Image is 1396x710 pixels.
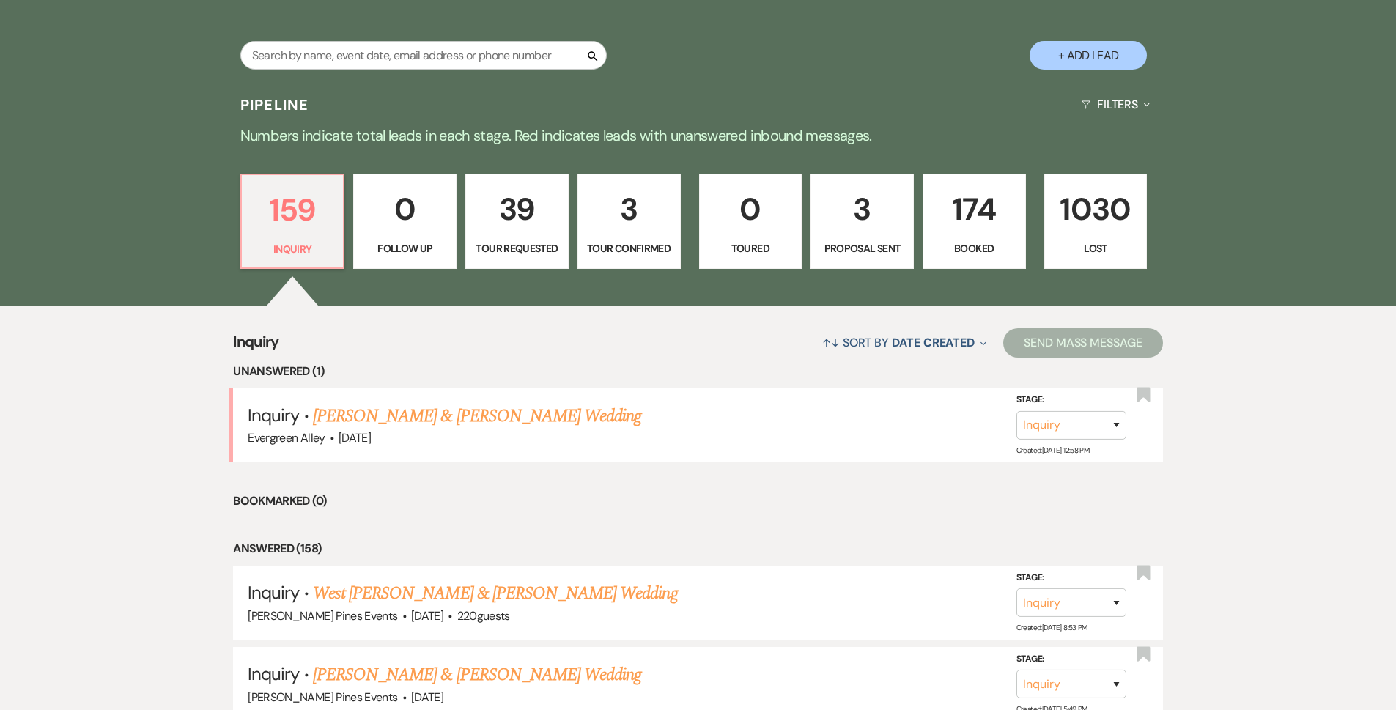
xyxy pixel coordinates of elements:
[587,240,671,256] p: Tour Confirmed
[1016,445,1089,455] span: Created: [DATE] 12:58 PM
[475,185,559,234] p: 39
[363,185,447,234] p: 0
[171,124,1226,147] p: Numbers indicate total leads in each stage. Red indicates leads with unanswered inbound messages.
[709,185,793,234] p: 0
[248,404,299,426] span: Inquiry
[313,662,641,688] a: [PERSON_NAME] & [PERSON_NAME] Wedding
[457,608,510,624] span: 220 guests
[1016,570,1126,586] label: Stage:
[353,174,457,269] a: 0Follow Up
[233,362,1163,381] li: Unanswered (1)
[339,430,371,445] span: [DATE]
[411,608,443,624] span: [DATE]
[1044,174,1148,269] a: 1030Lost
[1016,651,1126,668] label: Stage:
[932,240,1016,256] p: Booked
[810,174,914,269] a: 3Proposal Sent
[233,330,279,362] span: Inquiry
[892,335,975,350] span: Date Created
[1003,328,1163,358] button: Send Mass Message
[587,185,671,234] p: 3
[475,240,559,256] p: Tour Requested
[1030,41,1147,70] button: + Add Lead
[820,240,904,256] p: Proposal Sent
[313,580,678,607] a: West [PERSON_NAME] & [PERSON_NAME] Wedding
[240,95,309,115] h3: Pipeline
[932,185,1016,234] p: 174
[822,335,840,350] span: ↑↓
[699,174,802,269] a: 0Toured
[248,581,299,604] span: Inquiry
[363,240,447,256] p: Follow Up
[240,41,607,70] input: Search by name, event date, email address or phone number
[1054,185,1138,234] p: 1030
[1054,240,1138,256] p: Lost
[465,174,569,269] a: 39Tour Requested
[240,174,345,269] a: 159Inquiry
[251,241,335,257] p: Inquiry
[1076,85,1156,124] button: Filters
[820,185,904,234] p: 3
[1016,623,1087,632] span: Created: [DATE] 8:53 PM
[233,539,1163,558] li: Answered (158)
[313,403,641,429] a: [PERSON_NAME] & [PERSON_NAME] Wedding
[248,430,325,445] span: Evergreen Alley
[1016,392,1126,408] label: Stage:
[248,689,397,705] span: [PERSON_NAME] Pines Events
[923,174,1026,269] a: 174Booked
[251,185,335,234] p: 159
[233,492,1163,511] li: Bookmarked (0)
[411,689,443,705] span: [DATE]
[577,174,681,269] a: 3Tour Confirmed
[709,240,793,256] p: Toured
[248,608,397,624] span: [PERSON_NAME] Pines Events
[816,323,992,362] button: Sort By Date Created
[248,662,299,685] span: Inquiry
